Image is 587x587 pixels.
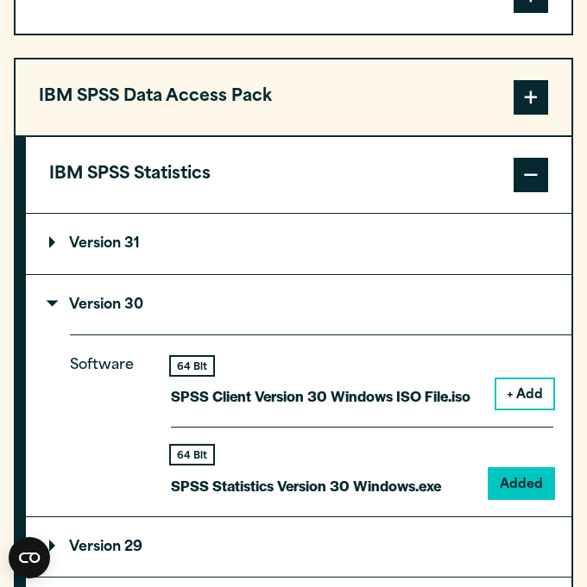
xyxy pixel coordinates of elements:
[26,517,571,578] summary: Version 29
[26,275,571,335] summary: Version 30
[49,298,143,312] p: Version 30
[49,237,140,251] p: Version 31
[9,537,50,578] button: Open CMP widget
[171,446,213,464] div: 64 Bit
[26,137,571,213] button: IBM SPSS Statistics
[16,59,571,135] button: IBM SPSS Data Access Pack
[26,214,571,274] summary: Version 31
[49,540,142,554] p: Version 29
[489,469,553,498] button: Added
[70,353,148,484] p: Software
[496,379,553,409] button: + Add
[171,357,213,375] div: 64 Bit
[171,473,441,498] p: SPSS Statistics Version 30 Windows.exe
[171,384,470,409] p: SPSS Client Version 30 Windows ISO File.iso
